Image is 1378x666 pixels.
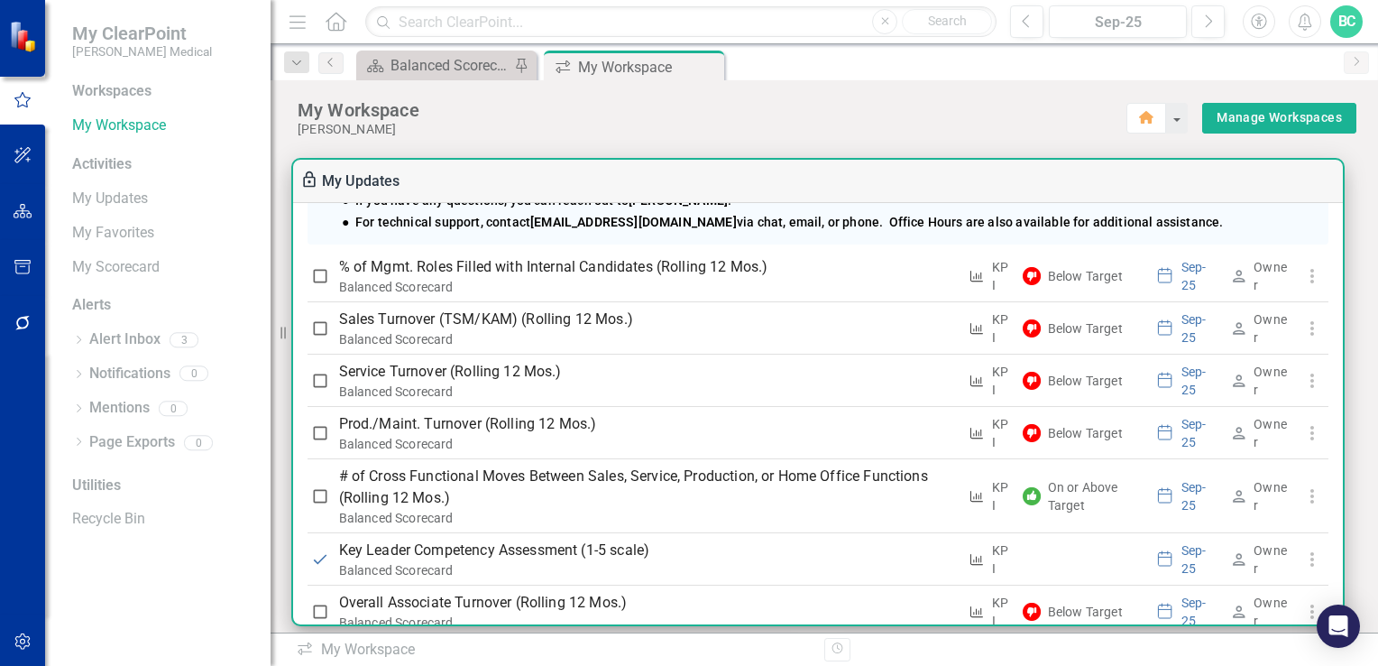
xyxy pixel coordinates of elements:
[992,478,1011,514] div: KPI
[72,476,253,496] div: Utilities
[992,310,1011,347] div: KPI
[339,278,957,296] div: Balanced Scorecard
[72,116,253,136] a: My Workspace
[339,256,957,278] p: % of Mgmt. Roles Filled with Internal Candidates (Rolling 12 Mos.)
[298,122,1126,137] div: [PERSON_NAME]
[1217,106,1342,129] a: Manage Workspaces
[1181,415,1218,451] div: Sep-25
[1048,319,1123,338] div: Below Target
[339,561,957,579] div: Balanced Scorecard
[928,14,967,28] span: Search
[300,171,322,192] div: To enable drag & drop and resizing, please duplicate this workspace from “Manage Workspaces”
[390,54,510,77] div: Balanced Scorecard Welcome Page
[89,329,161,350] a: Alert Inbox
[992,258,1011,294] div: KPI
[1254,478,1289,514] div: Owner
[342,193,731,208] span: ● If you have any questions, you can reach out to .
[629,193,728,208] strong: [PERSON_NAME]
[339,592,957,614] p: Overall Associate Turnover (Rolling 12 Mos.)
[339,435,957,453] div: Balanced Scorecard
[298,98,1126,122] div: My Workspace
[72,257,253,278] a: My Scorecard
[339,466,957,509] p: # of Cross Functional Moves Between Sales, Service, Production, or Home Office Functions (Rolling...
[1254,415,1289,451] div: Owner
[1048,267,1123,285] div: Below Target
[361,54,510,77] a: Balanced Scorecard Welcome Page
[902,9,992,34] button: Search
[1181,594,1218,630] div: Sep-25
[365,6,997,38] input: Search ClearPoint...
[1181,478,1218,514] div: Sep-25
[322,172,400,190] a: My Updates
[578,56,720,79] div: My Workspace
[1048,478,1145,514] div: On or Above Target
[72,295,253,316] div: Alerts
[339,309,957,330] p: Sales Turnover (TSM/KAM) (Rolling 12 Mos.)
[72,23,212,44] span: My ClearPoint
[992,415,1011,451] div: KPI
[1181,258,1218,294] div: Sep-25
[72,44,212,59] small: [PERSON_NAME] Medical
[89,432,175,453] a: Page Exports
[1181,363,1218,399] div: Sep-25
[339,509,957,527] div: Balanced Scorecard
[184,435,213,450] div: 0
[72,189,253,209] a: My Updates
[992,363,1011,399] div: KPI
[72,223,253,244] a: My Favorites
[1254,541,1289,578] div: Owner
[170,332,198,347] div: 3
[1254,310,1289,347] div: Owner
[1181,310,1218,347] div: Sep-25
[992,541,1011,578] div: KPI
[339,540,957,561] p: Key Leader Competency Assessment (1-5 scale)
[992,594,1011,630] div: KPI
[72,509,253,530] a: Recycle Bin
[1317,605,1360,648] div: Open Intercom Messenger
[1048,372,1123,390] div: Below Target
[1202,103,1356,134] button: Manage Workspaces
[296,640,811,661] div: My Workspace
[179,366,208,382] div: 0
[72,154,253,175] div: Activities
[339,413,957,435] p: Prod./Maint. Turnover (Rolling 12 Mos.)
[339,330,957,348] div: Balanced Scorecard
[1181,541,1218,578] div: Sep-25
[8,19,42,53] img: ClearPoint Strategy
[1055,12,1180,33] div: Sep-25
[72,81,152,102] div: Workspaces
[339,614,957,632] div: Balanced Scorecard
[1048,603,1123,621] div: Below Target
[1254,258,1289,294] div: Owner
[1048,424,1123,442] div: Below Target
[530,215,737,229] strong: [EMAIL_ADDRESS][DOMAIN_NAME]
[1049,5,1187,38] button: Sep-25
[89,398,150,419] a: Mentions
[89,364,170,384] a: Notifications
[1202,103,1356,134] div: split button
[1254,363,1289,399] div: Owner
[339,383,957,401] div: Balanced Scorecard
[1254,594,1289,630] div: Owner
[1330,5,1363,38] button: BC
[339,361,957,383] p: Service Turnover (Rolling 12 Mos.)
[342,215,1223,229] span: ● For technical support, contact via chat, email, or phone. Office Hours are also available for a...
[159,401,188,416] div: 0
